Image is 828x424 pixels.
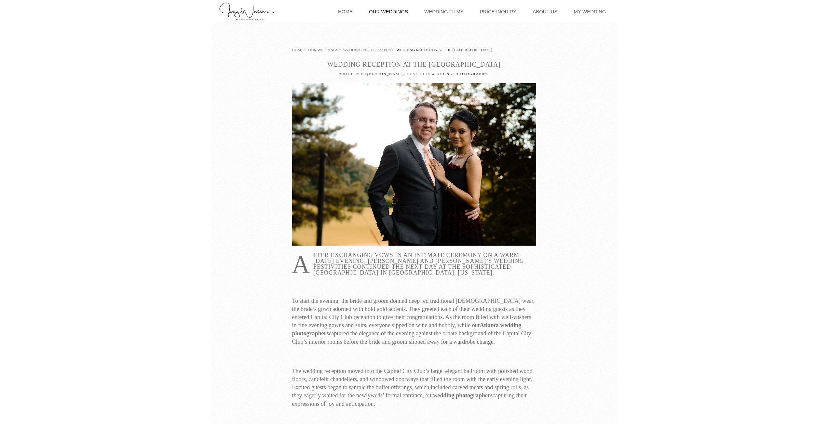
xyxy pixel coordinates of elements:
a: Wedding Photography [343,48,391,52]
nav: Breadcrumb [292,45,536,54]
p: To start the evening, the bride and groom donned deep red traditional [DEMOGRAPHIC_DATA] wear, th... [292,297,536,346]
p: Written by . Posted in . [292,71,536,77]
a: Wedding Photography [431,72,488,76]
a: [PERSON_NAME] [367,72,404,76]
a: Home [292,48,304,52]
p: The wedding reception moved into the Capital City Club’s large, elegant ballroom with polished wo... [292,367,536,408]
span: Wedding Reception at the [GEOGRAPHIC_DATA] [396,48,492,52]
h2: After exchanging vows in an intimate ceremony on a warm [DATE] evening, [PERSON_NAME] and [PERSON... [292,252,536,276]
a: Our Weddings [308,48,338,52]
h1: Wedding Reception at the [GEOGRAPHIC_DATA] [292,60,536,69]
strong: wedding photographers [433,392,493,399]
img: Wedding reception at the Capital City Club [292,83,536,246]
